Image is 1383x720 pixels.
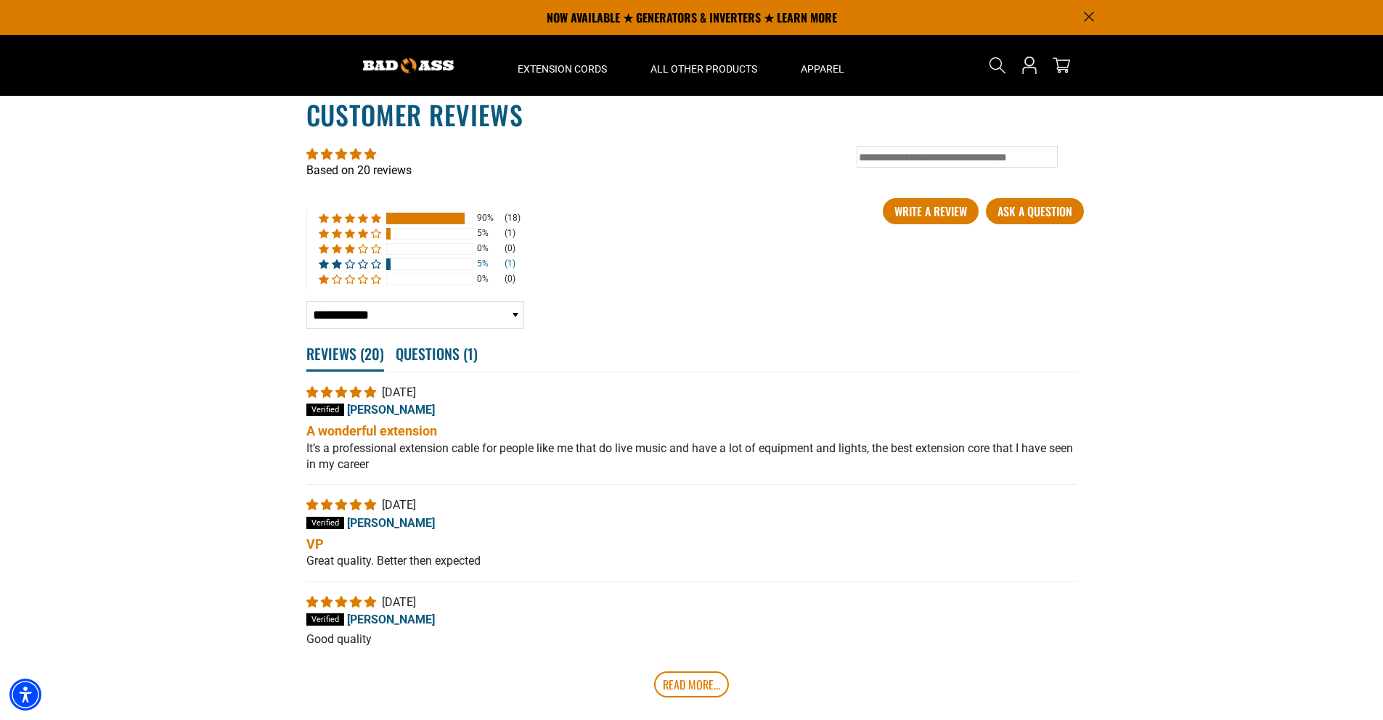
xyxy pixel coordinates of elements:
[306,553,1077,569] p: Great quality. Better then expected
[306,422,1077,440] b: A wonderful extension
[306,385,379,399] span: 5 star review
[505,258,515,270] div: (1)
[306,498,379,512] span: 5 star review
[477,227,500,240] div: 5%
[364,343,380,364] span: 20
[883,198,979,224] a: Write A Review
[496,35,629,96] summary: Extension Cords
[347,403,435,417] span: [PERSON_NAME]
[629,35,779,96] summary: All Other Products
[9,679,41,711] div: Accessibility Menu
[382,498,416,512] span: [DATE]
[382,595,416,609] span: [DATE]
[306,337,384,372] span: Reviews ( )
[319,258,381,270] div: 5% (1) reviews with 2 star rating
[319,227,381,240] div: 5% (1) reviews with 4 star rating
[363,58,454,73] img: Bad Ass Extension Cords
[306,97,1077,133] h2: Customer Reviews
[306,146,1077,163] div: Average rating is 4.80 stars
[319,212,381,224] div: 90% (18) reviews with 5 star rating
[857,146,1058,168] input: Type in keyword and press enter...
[518,62,607,75] span: Extension Cords
[801,62,844,75] span: Apparel
[779,35,866,96] summary: Apparel
[468,343,473,364] span: 1
[347,613,435,626] span: [PERSON_NAME]
[505,227,515,240] div: (1)
[306,441,1077,473] p: It’s a professional extension cable for people like me that do live music and have a lot of equip...
[306,535,1077,553] b: VP
[650,62,757,75] span: All Other Products
[654,671,729,697] a: Read More...
[396,337,478,369] span: Questions ( )
[1018,35,1041,96] a: Open this option
[986,198,1084,224] a: Ask a question
[306,631,1077,647] p: Good quality
[477,212,500,224] div: 90%
[306,301,524,329] select: Sort dropdown
[477,258,500,270] div: 5%
[986,54,1009,77] summary: Search
[347,516,435,530] span: [PERSON_NAME]
[306,163,412,177] a: Based on 20 reviews - open in a new tab
[1050,57,1073,74] a: cart
[505,212,521,224] div: (18)
[382,385,416,399] span: [DATE]
[306,595,379,609] span: 5 star review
